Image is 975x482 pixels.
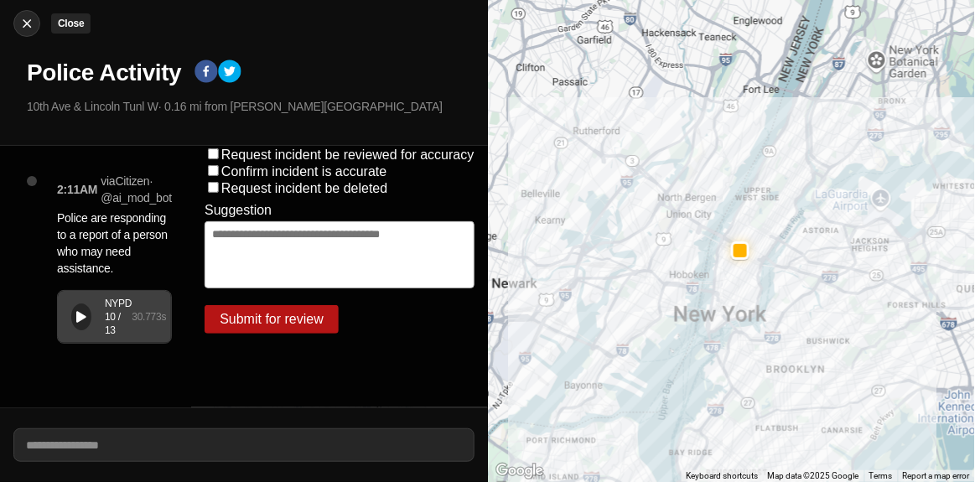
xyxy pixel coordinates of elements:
[869,471,893,480] a: Terms (opens in new tab)
[57,181,97,198] p: 2:11AM
[57,210,172,277] p: Police are responding to a report of a person who may need assistance.
[221,181,387,195] label: Request incident be deleted
[27,98,475,115] p: 10th Ave & Lincoln Tunl W · 0.16 mi from [PERSON_NAME][GEOGRAPHIC_DATA]
[27,58,181,88] h1: Police Activity
[205,305,339,334] button: Submit for review
[686,470,758,482] button: Keyboard shortcuts
[58,18,84,29] small: Close
[205,203,272,218] label: Suggestion
[218,60,241,86] button: twitter
[492,460,547,482] img: Google
[132,310,166,324] div: 30.773 s
[105,297,132,337] div: NYPD 10 / 13
[492,460,547,482] a: Open this area in Google Maps (opens a new window)
[221,148,475,162] label: Request incident be reviewed for accuracy
[13,10,40,37] button: cancelClose
[768,471,859,480] span: Map data ©2025 Google
[194,60,218,86] button: facebook
[18,15,35,32] img: cancel
[101,173,172,206] p: via Citizen · @ ai_mod_bot
[903,471,970,480] a: Report a map error
[221,164,386,179] label: Confirm incident is accurate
